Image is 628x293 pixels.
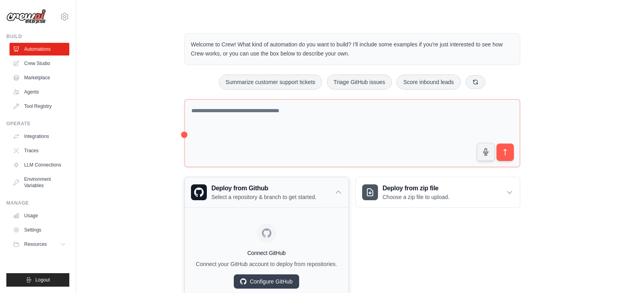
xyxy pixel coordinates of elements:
[327,75,392,90] button: Triage GitHub issues
[10,100,69,113] a: Tool Registry
[10,144,69,157] a: Traces
[6,273,69,287] button: Logout
[212,184,317,193] h3: Deploy from Github
[234,274,299,289] a: Configure GitHub
[397,75,461,90] button: Score inbound leads
[10,71,69,84] a: Marketplace
[10,43,69,56] a: Automations
[191,260,342,268] p: Connect your GitHub account to deploy from repositories.
[219,75,322,90] button: Summarize customer support tickets
[10,173,69,192] a: Environment Variables
[10,238,69,251] button: Resources
[191,40,513,58] p: Welcome to Crew! What kind of automation do you want to build? I'll include some examples if you'...
[10,209,69,222] a: Usage
[212,193,317,201] p: Select a repository & branch to get started.
[6,200,69,206] div: Manage
[383,184,450,193] h3: Deploy from zip file
[191,249,342,257] h4: Connect GitHub
[6,33,69,40] div: Build
[6,121,69,127] div: Operate
[24,241,47,247] span: Resources
[10,86,69,98] a: Agents
[10,130,69,143] a: Integrations
[6,9,46,24] img: Logo
[35,277,50,283] span: Logout
[10,159,69,171] a: LLM Connections
[10,57,69,70] a: Crew Studio
[10,224,69,236] a: Settings
[383,193,450,201] p: Choose a zip file to upload.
